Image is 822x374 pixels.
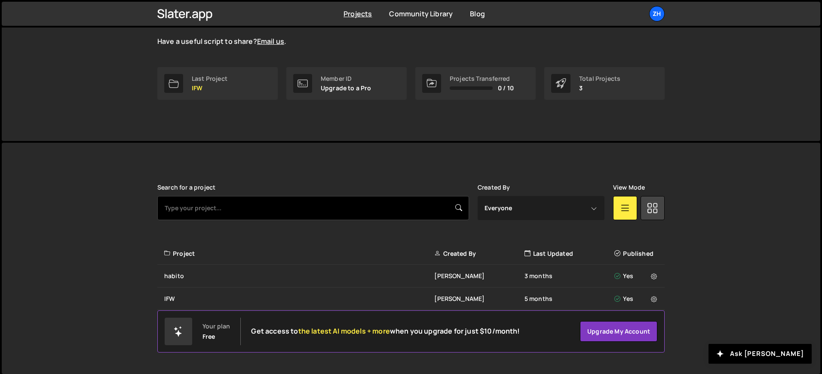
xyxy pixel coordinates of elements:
div: [PERSON_NAME] [434,272,524,280]
div: Yes [614,294,659,303]
div: Free [202,333,215,340]
label: View Mode [613,184,645,191]
div: Total Projects [579,75,620,82]
div: [PERSON_NAME] [434,294,524,303]
button: Ask [PERSON_NAME] [709,344,812,364]
div: Published [614,249,659,258]
div: 3 months [524,272,614,280]
a: Blog [470,9,485,18]
a: Upgrade my account [580,321,657,342]
p: 3 [579,85,620,92]
div: 5 months [524,294,614,303]
label: Created By [478,184,510,191]
p: Upgrade to a Pro [321,85,371,92]
div: Member ID [321,75,371,82]
span: 0 / 10 [498,85,514,92]
a: Email us [257,37,284,46]
h2: Get access to when you upgrade for just $10/month! [251,327,520,335]
div: Project [164,249,434,258]
div: Yes [614,272,659,280]
div: Last Updated [524,249,614,258]
a: IFW [PERSON_NAME] 5 months Yes [157,288,665,310]
div: Created By [434,249,524,258]
div: IFW [164,294,434,303]
a: Last Project IFW [157,67,278,100]
div: Your plan [202,323,230,330]
p: IFW [192,85,227,92]
div: habito [164,272,434,280]
div: Last Project [192,75,227,82]
label: Search for a project [157,184,215,191]
a: habito [PERSON_NAME] 3 months Yes [157,265,665,288]
div: Projects Transferred [450,75,514,82]
a: Projects [344,9,372,18]
a: zh [649,6,665,21]
input: Type your project... [157,196,469,220]
a: Community Library [389,9,453,18]
span: the latest AI models + more [298,326,390,336]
